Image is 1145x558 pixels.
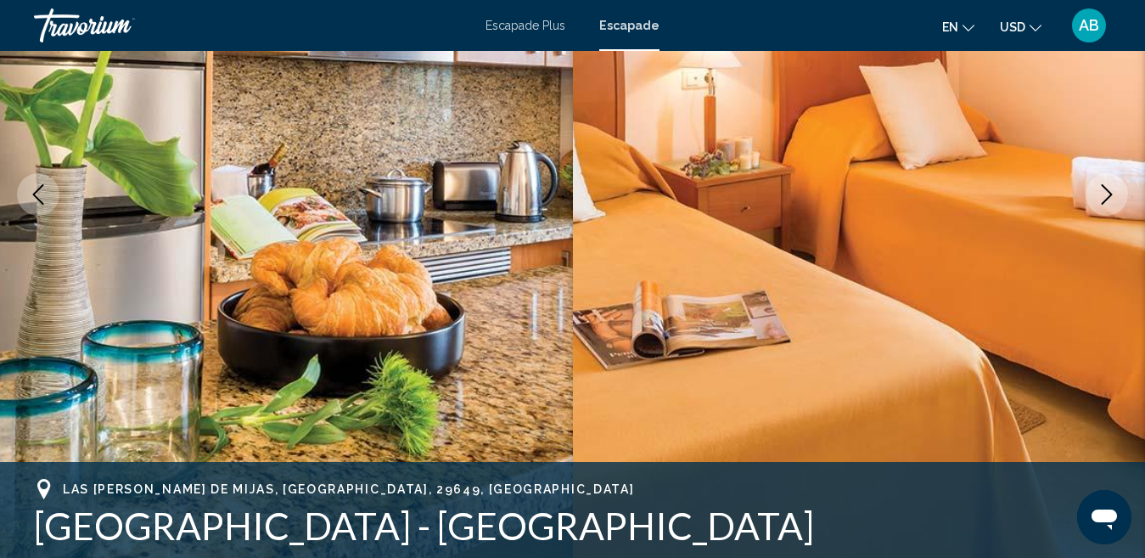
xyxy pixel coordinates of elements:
button: Schimbați limba [942,14,974,39]
font: en [942,20,958,34]
button: Schimbați moneda [1000,14,1041,39]
iframe: Кнопка запуска окна обмена сообщениями [1077,490,1131,544]
button: Previous image [17,173,59,216]
button: Next image [1086,173,1128,216]
h1: [GEOGRAPHIC_DATA] - [GEOGRAPHIC_DATA] [34,504,1111,548]
a: Escapade Plus [486,19,565,32]
font: AB [1079,16,1099,34]
font: USD [1000,20,1025,34]
span: Las [PERSON_NAME] de Mijas, [GEOGRAPHIC_DATA], 29649, [GEOGRAPHIC_DATA] [63,482,634,496]
a: Travorium [34,8,469,42]
a: Escapade [599,19,659,32]
button: Meniu utilizator [1067,8,1111,43]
